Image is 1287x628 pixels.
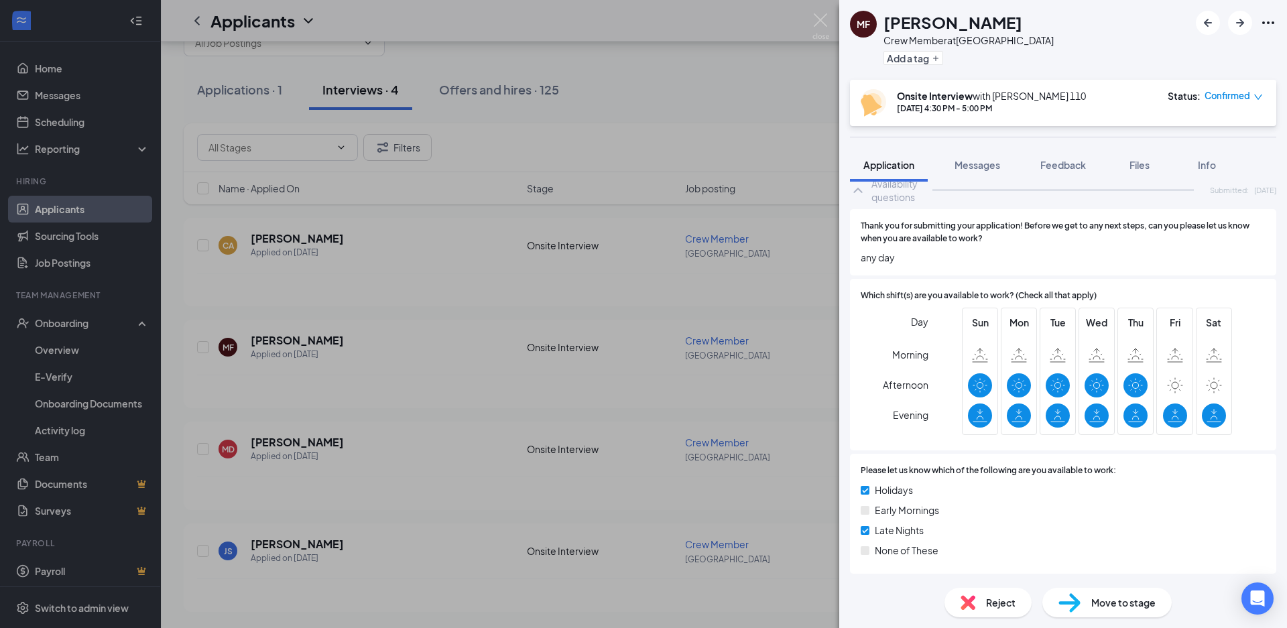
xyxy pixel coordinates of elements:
[1198,159,1216,171] span: Info
[1123,315,1148,330] span: Thu
[861,220,1266,245] span: Thank you for submitting your application! Before we get to any next steps, can you please let us...
[861,250,1266,265] span: any day
[1200,15,1216,31] svg: ArrowLeftNew
[1253,92,1263,102] span: down
[897,103,1086,114] div: [DATE] 4:30 PM - 5:00 PM
[1202,315,1226,330] span: Sat
[1205,89,1250,103] span: Confirmed
[875,543,938,558] span: None of These
[986,595,1016,610] span: Reject
[857,17,870,31] div: MF
[1241,582,1274,615] div: Open Intercom Messenger
[863,159,914,171] span: Application
[893,403,928,427] span: Evening
[1196,11,1220,35] button: ArrowLeftNew
[1260,15,1276,31] svg: Ellipses
[892,342,928,367] span: Morning
[883,11,1022,34] h1: [PERSON_NAME]
[875,483,913,497] span: Holidays
[911,314,928,329] span: Day
[1232,15,1248,31] svg: ArrowRight
[1007,315,1031,330] span: Mon
[1168,89,1201,103] div: Status :
[1040,159,1086,171] span: Feedback
[1163,315,1187,330] span: Fri
[1091,595,1156,610] span: Move to stage
[955,159,1000,171] span: Messages
[1254,184,1276,196] span: [DATE]
[861,290,1097,302] span: Which shift(s) are you available to work? (Check all that apply)
[1210,184,1249,196] span: Submitted:
[883,373,928,397] span: Afternoon
[1228,11,1252,35] button: ArrowRight
[968,315,992,330] span: Sun
[850,182,866,198] svg: ChevronUp
[1085,315,1109,330] span: Wed
[1046,315,1070,330] span: Tue
[875,523,924,538] span: Late Nights
[1129,159,1150,171] span: Files
[883,34,1054,47] div: Crew Member at [GEOGRAPHIC_DATA]
[897,89,1086,103] div: with [PERSON_NAME] 110
[861,464,1116,477] span: Please let us know which of the following are you available to work:
[875,503,939,517] span: Early Mornings
[932,54,940,62] svg: Plus
[883,51,943,65] button: PlusAdd a tag
[871,177,927,204] div: Availability questions
[897,90,973,102] b: Onsite Interview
